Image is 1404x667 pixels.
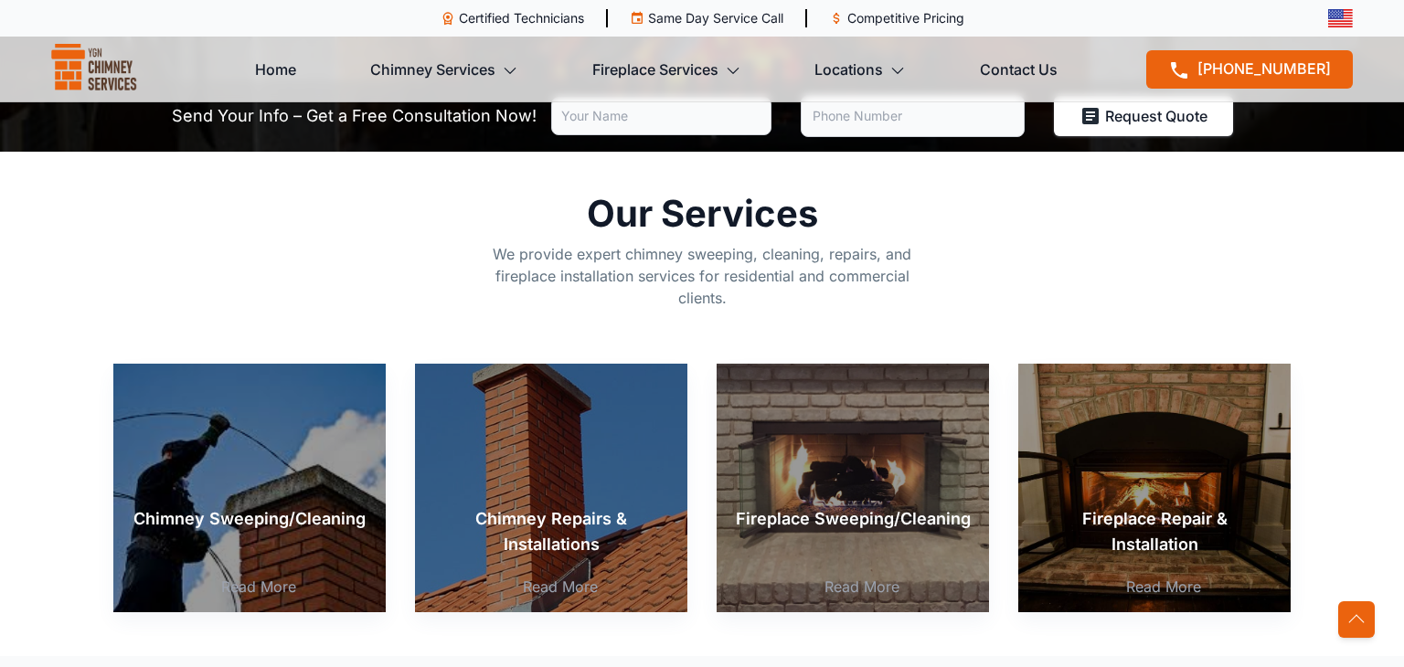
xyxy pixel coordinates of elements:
[221,576,296,598] a: Read More
[1054,96,1233,136] button: Request Quote
[592,51,740,88] a: Fireplace Services
[1146,50,1353,89] a: [PHONE_NUMBER]
[415,364,687,576] a: Chimney Repairs & Installations
[172,103,537,129] p: Send Your Info – Get a Free Consultation Now!
[113,364,386,550] a: Chimney Sweeping/Cleaning
[481,196,924,232] h2: Our Services
[717,364,989,550] a: Fireplace Sweeping/Cleaning
[1037,506,1272,557] p: Fireplace Repair & Installation
[648,9,783,27] p: Same Day Service Call
[1018,364,1291,576] a: Fireplace Repair & Installation
[1126,576,1201,598] a: Read More
[814,51,905,88] a: Locations
[132,506,367,532] p: Chimney Sweeping/Cleaning
[824,576,899,598] a: Read More
[370,51,517,88] a: Chimney Services
[847,9,964,27] p: Competitive Pricing
[801,95,1025,137] input: Phone Number
[551,97,771,135] input: Your Name
[735,506,971,532] p: Fireplace Sweeping/Cleaning
[51,44,137,95] img: logo
[1197,59,1331,78] span: [PHONE_NUMBER]
[523,576,598,598] a: Read More
[481,243,924,309] p: We provide expert chimney sweeping, cleaning, repairs, and fireplace installation services for re...
[433,506,669,557] p: Chimney Repairs & Installations
[459,9,584,27] p: Certified Technicians
[255,51,296,88] a: Home
[980,51,1058,88] a: Contact Us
